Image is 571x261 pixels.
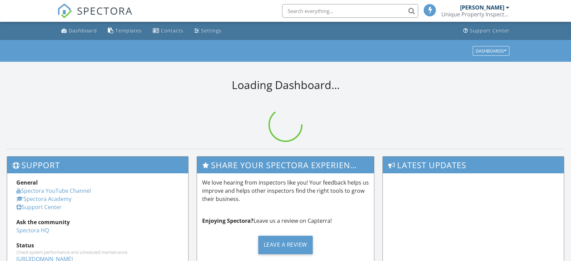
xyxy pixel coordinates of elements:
[476,48,506,53] div: Dashboards
[192,25,224,37] a: Settings
[202,217,254,224] strong: Enjoying Spectora?
[202,178,369,203] p: We love hearing from inspectors like you! Your feedback helps us improve and helps other inspecto...
[16,195,71,203] a: Spectora Academy
[105,25,145,37] a: Templates
[16,179,38,186] strong: General
[16,227,49,234] a: Spectora HQ
[77,3,133,18] span: SPECTORA
[197,157,374,173] h3: Share Your Spectora Experience
[16,203,62,211] a: Support Center
[201,27,222,34] div: Settings
[150,25,186,37] a: Contacts
[460,4,504,11] div: [PERSON_NAME]
[202,217,369,225] p: Leave us a review on Capterra!
[57,9,133,24] a: SPECTORA
[115,27,142,34] div: Templates
[441,11,509,18] div: Unique Property Inspections, LLC
[473,46,509,56] button: Dashboards
[16,218,179,226] div: Ask the community
[16,249,179,255] div: Check system performance and scheduled maintenance.
[16,187,91,194] a: Spectora YouTube Channel
[7,157,188,173] h3: Support
[16,241,179,249] div: Status
[470,27,510,34] div: Support Center
[59,25,100,37] a: Dashboard
[460,25,512,37] a: Support Center
[202,230,369,259] a: Leave a Review
[282,4,418,18] input: Search everything...
[57,3,72,18] img: The Best Home Inspection Software - Spectora
[69,27,97,34] div: Dashboard
[161,27,183,34] div: Contacts
[383,157,564,173] h3: Latest Updates
[258,236,313,254] div: Leave a Review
